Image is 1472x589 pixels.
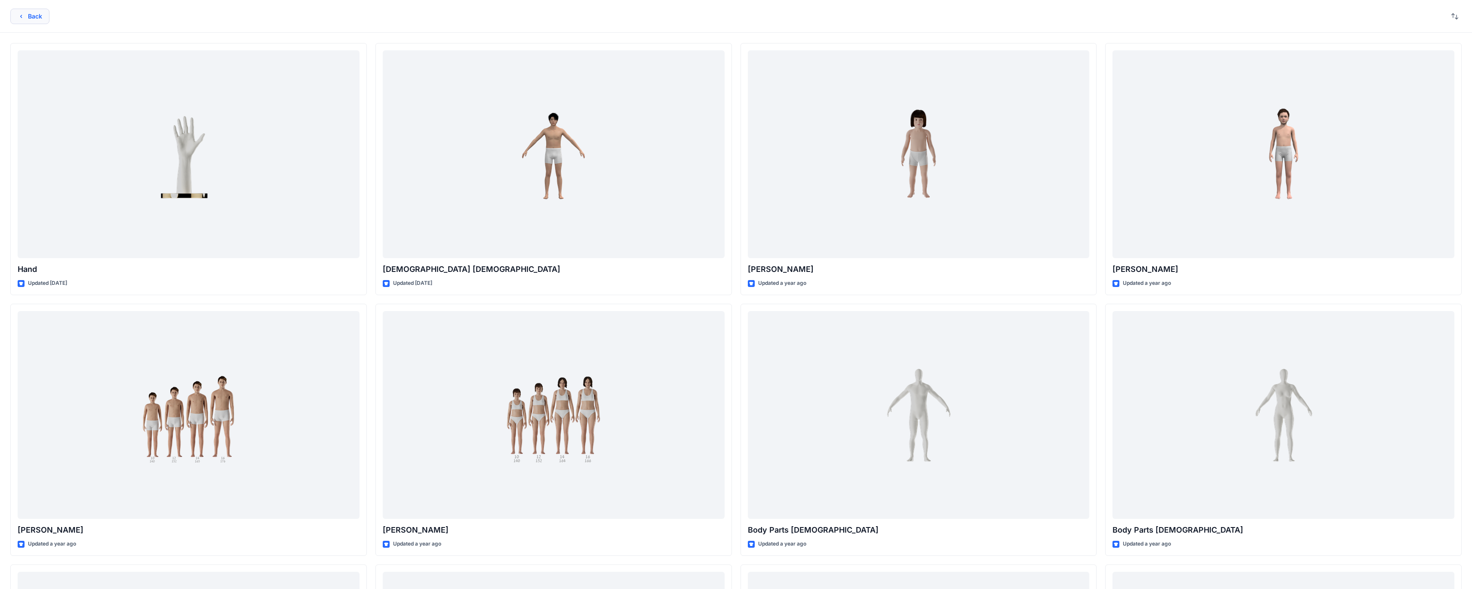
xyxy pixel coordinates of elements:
a: Body Parts Male [748,311,1090,519]
p: [PERSON_NAME] [1112,263,1454,275]
a: Male Asian [383,50,725,258]
p: Updated a year ago [1123,279,1171,288]
p: [PERSON_NAME] [748,263,1090,275]
p: Updated [DATE] [28,279,67,288]
p: Updated [DATE] [393,279,432,288]
p: [DEMOGRAPHIC_DATA] [DEMOGRAPHIC_DATA] [383,263,725,275]
p: Updated a year ago [1123,540,1171,549]
p: Body Parts [DEMOGRAPHIC_DATA] [1112,524,1454,536]
a: Charlie [748,50,1090,258]
p: Updated a year ago [28,540,76,549]
a: Emil [1112,50,1454,258]
a: Hand [18,50,360,258]
button: Back [10,9,49,24]
p: [PERSON_NAME] [383,524,725,536]
p: Hand [18,263,360,275]
a: Brandon [18,311,360,519]
p: Body Parts [DEMOGRAPHIC_DATA] [748,524,1090,536]
a: Body Parts Female [1112,311,1454,519]
p: Updated a year ago [758,279,806,288]
p: Updated a year ago [393,540,441,549]
a: Brenda [383,311,725,519]
p: [PERSON_NAME] [18,524,360,536]
p: Updated a year ago [758,540,806,549]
